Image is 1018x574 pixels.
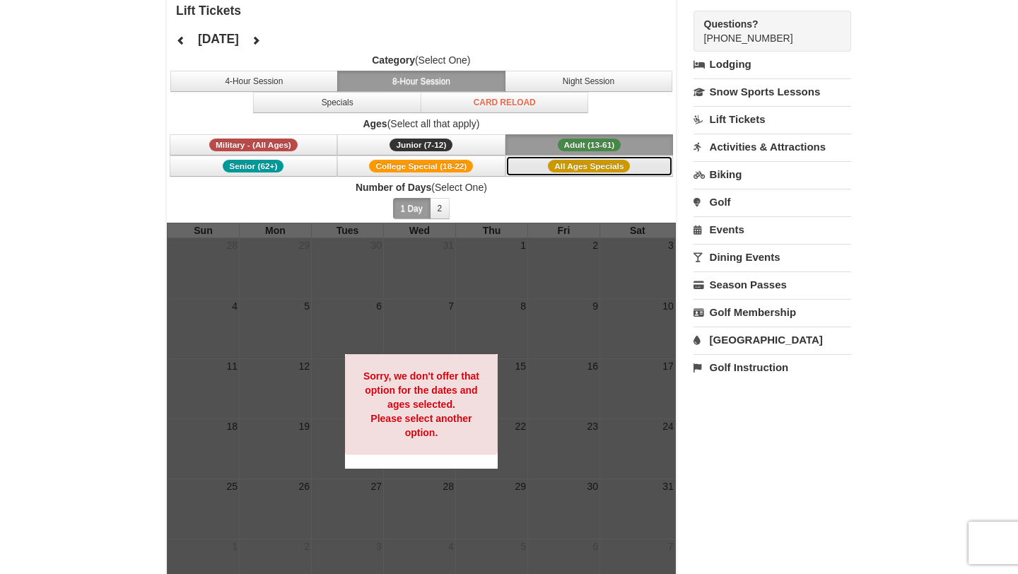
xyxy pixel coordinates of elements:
button: Senior (62+) [170,156,338,177]
button: Junior (7-12) [337,134,505,156]
button: Adult (13-61) [505,134,674,156]
a: Lodging [694,52,851,77]
label: (Select One) [167,53,676,67]
a: Golf Instruction [694,354,851,380]
h4: Lift Tickets [176,4,676,18]
span: [PHONE_NUMBER] [704,17,826,44]
button: Night Session [505,71,673,92]
strong: Ages [363,118,387,129]
span: Adult (13-61) [558,139,621,151]
a: Dining Events [694,244,851,270]
strong: Number of Days [356,182,431,193]
button: 1 Day [393,198,431,219]
a: Biking [694,161,851,187]
span: Military - (All Ages) [209,139,298,151]
span: Junior (7-12) [390,139,452,151]
a: Snow Sports Lessons [694,78,851,105]
a: Golf Membership [694,299,851,325]
button: 4-Hour Session [170,71,339,92]
strong: Questions? [704,18,759,30]
a: Lift Tickets [694,106,851,132]
button: 8-Hour Session [337,71,505,92]
button: 2 [430,198,450,219]
a: Activities & Attractions [694,134,851,160]
a: Events [694,216,851,242]
button: All Ages Specials [505,156,674,177]
button: Specials [253,92,421,113]
button: Card Reload [421,92,589,113]
span: College Special (18-22) [369,160,473,172]
strong: Category [372,54,415,66]
a: Season Passes [694,271,851,298]
label: (Select all that apply) [167,117,676,131]
label: (Select One) [167,180,676,194]
button: College Special (18-22) [337,156,505,177]
h4: [DATE] [198,32,239,46]
button: Military - (All Ages) [170,134,338,156]
a: Golf [694,189,851,215]
span: All Ages Specials [548,160,630,172]
strong: Sorry, we don't offer that option for the dates and ages selected. Please select another option. [363,370,479,438]
a: [GEOGRAPHIC_DATA] [694,327,851,353]
span: Senior (62+) [223,160,283,172]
